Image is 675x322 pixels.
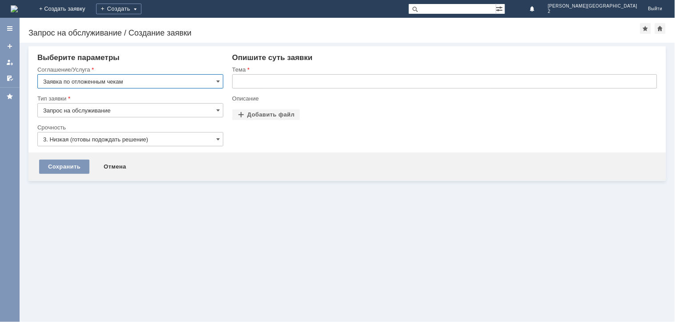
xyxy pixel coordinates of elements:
[37,125,222,130] div: Срочность
[37,67,222,72] div: Соглашение/Услуга
[640,23,651,34] div: Добавить в избранное
[548,9,638,14] span: 2
[232,96,655,101] div: Описание
[28,28,640,37] div: Запрос на обслуживание / Создание заявки
[232,67,655,72] div: Тема
[3,39,17,53] a: Создать заявку
[3,55,17,69] a: Мои заявки
[96,4,141,14] div: Создать
[11,5,18,12] img: logo
[232,53,313,62] span: Опишите суть заявки
[11,5,18,12] a: Перейти на домашнюю страницу
[37,53,120,62] span: Выберите параметры
[496,4,505,12] span: Расширенный поиск
[3,71,17,85] a: Мои согласования
[37,96,222,101] div: Тип заявки
[548,4,638,9] span: [PERSON_NAME][GEOGRAPHIC_DATA]
[655,23,666,34] div: Сделать домашней страницей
